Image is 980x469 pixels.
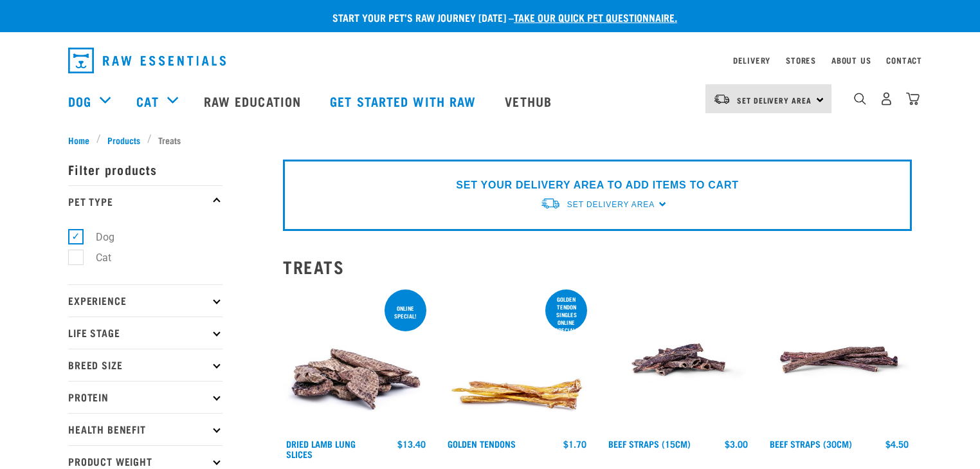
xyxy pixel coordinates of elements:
img: 1293 Golden Tendons 01 [444,287,590,433]
a: Dried Lamb Lung Slices [286,441,356,456]
p: Experience [68,284,222,317]
a: Home [68,133,96,147]
div: $4.50 [885,439,909,449]
a: Golden Tendons [448,441,516,446]
a: Vethub [492,75,568,127]
nav: breadcrumbs [68,133,912,147]
img: van-moving.png [540,197,561,210]
img: van-moving.png [713,93,730,105]
img: home-icon-1@2x.png [854,93,866,105]
a: Products [101,133,147,147]
img: home-icon@2x.png [906,92,920,106]
a: Cat [136,91,158,111]
div: $1.70 [563,439,586,449]
p: Life Stage [68,317,222,349]
p: SET YOUR DELIVERY AREA TO ADD ITEMS TO CART [456,178,738,193]
img: 1303 Lamb Lung Slices 01 [283,287,429,433]
span: Set Delivery Area [737,98,812,102]
span: Home [68,133,89,147]
a: Dog [68,91,91,111]
h2: Treats [283,257,912,277]
p: Pet Type [68,185,222,217]
p: Breed Size [68,349,222,381]
img: Raw Essentials Beef Straps 6 Pack [767,287,912,433]
a: take our quick pet questionnaire. [514,14,677,20]
img: Raw Essentials Beef Straps 15cm 6 Pack [605,287,751,433]
nav: dropdown navigation [58,42,922,78]
p: Health Benefit [68,413,222,445]
span: Set Delivery Area [567,200,655,209]
p: Protein [68,381,222,413]
label: Cat [75,250,116,266]
a: Delivery [733,58,770,62]
a: Contact [886,58,922,62]
img: Raw Essentials Logo [68,48,226,73]
span: Products [107,133,140,147]
div: Golden Tendon singles online special! [545,290,587,340]
a: Get started with Raw [317,75,492,127]
p: Filter products [68,153,222,185]
label: Dog [75,229,120,245]
a: Stores [786,58,816,62]
a: About Us [831,58,871,62]
div: ONLINE SPECIAL! [385,299,426,326]
a: Beef Straps (15cm) [608,441,691,446]
div: $13.40 [397,439,426,449]
div: $3.00 [725,439,748,449]
a: Beef Straps (30cm) [770,441,852,446]
a: Raw Education [191,75,317,127]
img: user.png [880,92,893,106]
